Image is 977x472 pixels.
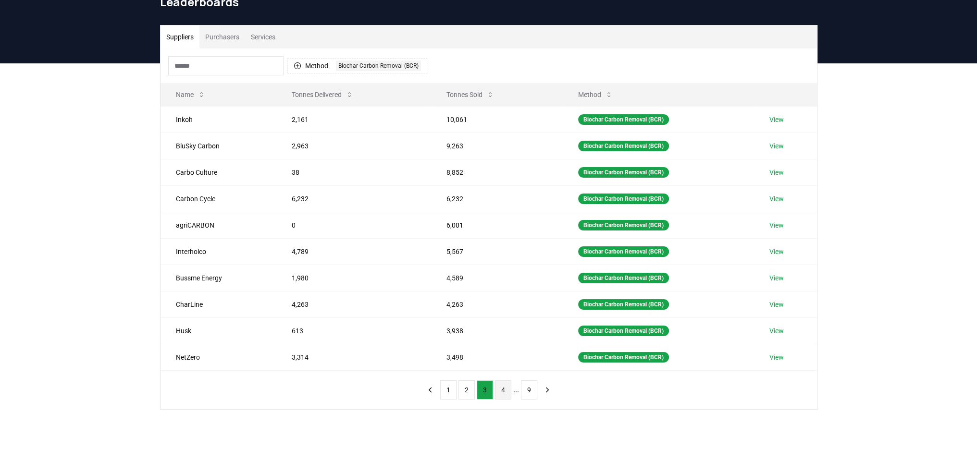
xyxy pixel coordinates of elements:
[769,168,784,177] a: View
[578,326,669,336] div: Biochar Carbon Removal (BCR)
[495,380,511,399] button: 4
[769,326,784,336] a: View
[161,317,277,344] td: Husk
[769,115,784,124] a: View
[199,25,245,48] button: Purchasers
[161,265,277,291] td: Bussme Energy
[570,85,620,104] button: Method
[161,291,277,317] td: CharLine
[513,384,519,396] li: ...
[769,194,784,204] a: View
[431,291,563,317] td: 4,263
[276,344,431,370] td: 3,314
[431,106,563,133] td: 10,061
[439,85,502,104] button: Tonnes Sold
[276,185,431,212] td: 6,232
[578,194,669,204] div: Biochar Carbon Removal (BCR)
[422,380,438,399] button: previous page
[276,238,431,265] td: 4,789
[161,25,199,48] button: Suppliers
[578,114,669,125] div: Biochar Carbon Removal (BCR)
[276,291,431,317] td: 4,263
[769,220,784,230] a: View
[458,380,475,399] button: 2
[161,133,277,159] td: BluSky Carbon
[769,273,784,283] a: View
[431,344,563,370] td: 3,498
[578,352,669,363] div: Biochar Carbon Removal (BCR)
[578,246,669,257] div: Biochar Carbon Removal (BCR)
[431,317,563,344] td: 3,938
[431,212,563,238] td: 6,001
[477,380,493,399] button: 3
[539,380,556,399] button: next page
[769,247,784,256] a: View
[284,85,361,104] button: Tonnes Delivered
[161,185,277,212] td: Carbon Cycle
[276,106,431,133] td: 2,161
[578,167,669,178] div: Biochar Carbon Removal (BCR)
[578,141,669,151] div: Biochar Carbon Removal (BCR)
[276,133,431,159] td: 2,963
[769,352,784,362] a: View
[578,299,669,310] div: Biochar Carbon Removal (BCR)
[431,133,563,159] td: 9,263
[276,212,431,238] td: 0
[431,238,563,265] td: 5,567
[336,61,421,71] div: Biochar Carbon Removal (BCR)
[161,238,277,265] td: Interholco
[431,265,563,291] td: 4,589
[276,317,431,344] td: 613
[168,85,213,104] button: Name
[161,106,277,133] td: Inkoh
[769,300,784,309] a: View
[287,58,427,73] button: MethodBiochar Carbon Removal (BCR)
[578,273,669,283] div: Biochar Carbon Removal (BCR)
[161,159,277,185] td: Carbo Culture
[276,159,431,185] td: 38
[161,212,277,238] td: agriCARBON
[161,344,277,370] td: NetZero
[245,25,281,48] button: Services
[521,380,537,399] button: 9
[440,380,457,399] button: 1
[769,141,784,151] a: View
[276,265,431,291] td: 1,980
[578,220,669,230] div: Biochar Carbon Removal (BCR)
[431,185,563,212] td: 6,232
[431,159,563,185] td: 8,852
